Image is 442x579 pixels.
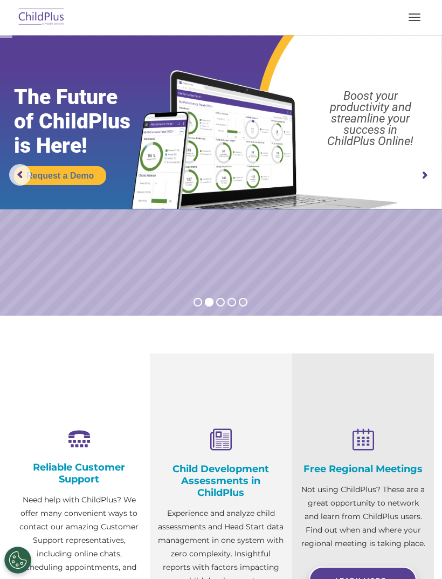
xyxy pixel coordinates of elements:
[158,463,284,499] h4: Child Development Assessments in ChildPlus
[300,463,426,475] h4: Free Regional Meetings
[4,547,31,574] button: Cookies Settings
[16,461,142,485] h4: Reliable Customer Support
[14,166,106,185] a: Request a Demo
[305,90,436,147] rs-layer: Boost your productivity and streamline your success in ChildPlus Online!
[16,5,67,30] img: ChildPlus by Procare Solutions
[300,483,426,550] p: Not using ChildPlus? These are a great opportunity to network and learn from ChildPlus users. Fin...
[14,85,155,158] rs-layer: The Future of ChildPlus is Here!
